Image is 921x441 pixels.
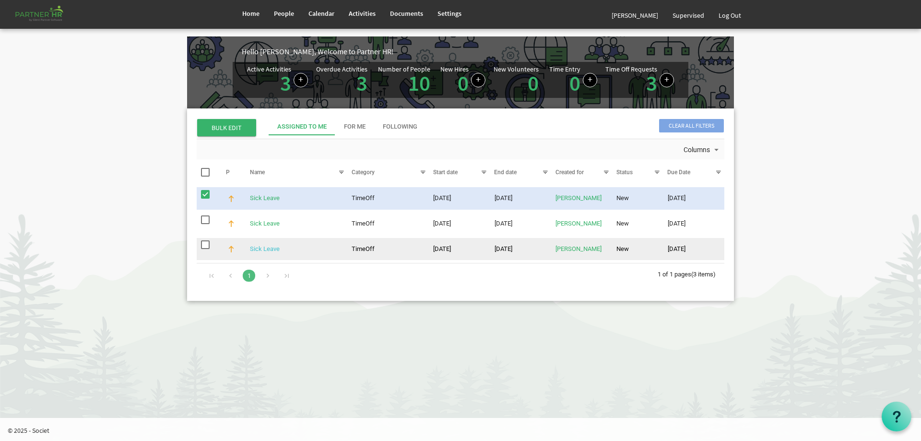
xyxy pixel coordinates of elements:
[471,73,485,87] a: Add new person to Partner HR
[246,213,347,235] td: Sick Leave is template cell column header Name
[277,122,327,131] div: Assigned To Me
[197,119,256,136] span: BULK EDIT
[494,66,539,72] div: New Volunteers
[549,66,597,94] div: Number of Time Entries
[458,70,469,96] a: 0
[227,194,236,203] img: Medium Priority
[250,220,280,227] a: Sick Leave
[551,213,612,235] td: Holly Kleban is template cell column header Created for
[294,73,308,87] a: Create a new Activity
[280,268,293,282] div: Go to last page
[352,169,375,176] span: Category
[616,169,633,176] span: Status
[549,66,580,72] div: Time Entry
[691,271,716,278] span: (3 items)
[8,426,921,435] p: © 2025 - Societ
[383,122,417,131] div: Following
[308,9,334,18] span: Calendar
[663,238,724,261] td: 9/10/2025 column header Due Date
[665,2,711,29] a: Supervised
[250,194,280,202] a: Sick Leave
[347,238,429,261] td: TimeOff column header Category
[682,139,723,159] div: Columns
[429,238,490,261] td: 9/10/2025 column header Start date
[197,238,217,261] td: checkbox
[612,187,663,210] td: New column header Status
[663,187,724,210] td: 9/16/2025 column header Due Date
[555,245,602,252] a: [PERSON_NAME]
[605,66,674,94] div: Number of active time off requests
[658,271,691,278] span: 1 of 1 pages
[583,73,597,87] a: Log hours
[197,187,217,210] td: checkbox
[429,213,490,235] td: 9/12/2025 column header Start date
[555,169,584,176] span: Created for
[205,268,218,282] div: Go to first page
[316,66,367,72] div: Overdue Activities
[437,9,461,18] span: Settings
[494,169,517,176] span: End date
[569,70,580,96] a: 0
[227,245,236,253] img: Medium Priority
[555,220,602,227] a: [PERSON_NAME]
[274,9,294,18] span: People
[555,194,602,202] a: [PERSON_NAME]
[356,70,367,96] a: 3
[528,70,539,96] a: 0
[667,169,690,176] span: Due Date
[551,238,612,261] td: Holly Kleban is template cell column header Created for
[247,66,308,94] div: Number of active Activities in Partner HR
[269,118,796,135] div: tab-header
[440,66,485,94] div: People hired in the last 7 days
[612,213,663,235] td: New column header Status
[246,187,347,210] td: Sick Leave is template cell column header Name
[280,70,291,96] a: 3
[683,144,711,156] span: Columns
[429,187,490,210] td: 9/16/2025 column header Start date
[246,238,347,261] td: Sick Leave is template cell column header Name
[646,70,657,96] a: 3
[433,169,458,176] span: Start date
[663,213,724,235] td: 9/12/2025 column header Due Date
[604,2,665,29] a: [PERSON_NAME]
[227,219,236,228] img: Medium Priority
[250,169,265,176] span: Name
[390,9,423,18] span: Documents
[344,122,366,131] div: For Me
[226,169,230,176] span: P
[490,187,551,210] td: 9/17/2025 column header End date
[490,213,551,235] td: 9/12/2025 column header End date
[605,66,657,72] div: Time Off Requests
[658,263,724,284] div: 1 of 1 pages (3 items)
[316,66,370,94] div: Activities assigned to you for which the Due Date is passed
[243,270,255,282] a: Goto Page 1
[347,213,429,235] td: TimeOff column header Category
[242,9,260,18] span: Home
[659,119,724,132] span: Clear all filters
[673,11,704,20] span: Supervised
[551,187,612,210] td: Holly Kleban is template cell column header Created for
[682,144,723,156] button: Columns
[217,238,245,261] td: is template cell column header P
[490,238,551,261] td: 9/10/2025 column header End date
[197,213,217,235] td: checkbox
[378,66,430,72] div: Number of People
[349,9,376,18] span: Activities
[494,66,541,94] div: Volunteer hired in the last 7 days
[217,213,245,235] td: is template cell column header P
[261,268,274,282] div: Go to next page
[242,46,734,57] div: Hello [PERSON_NAME], Welcome to Partner HR!
[378,66,433,94] div: Total number of active people in Partner HR
[660,73,674,87] a: Create a new time off request
[440,66,469,72] div: New Hires
[408,70,430,96] a: 10
[250,245,280,252] a: Sick Leave
[224,268,237,282] div: Go to previous page
[711,2,748,29] a: Log Out
[217,187,245,210] td: is template cell column header P
[247,66,291,72] div: Active Activities
[612,238,663,261] td: New column header Status
[347,187,429,210] td: TimeOff column header Category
